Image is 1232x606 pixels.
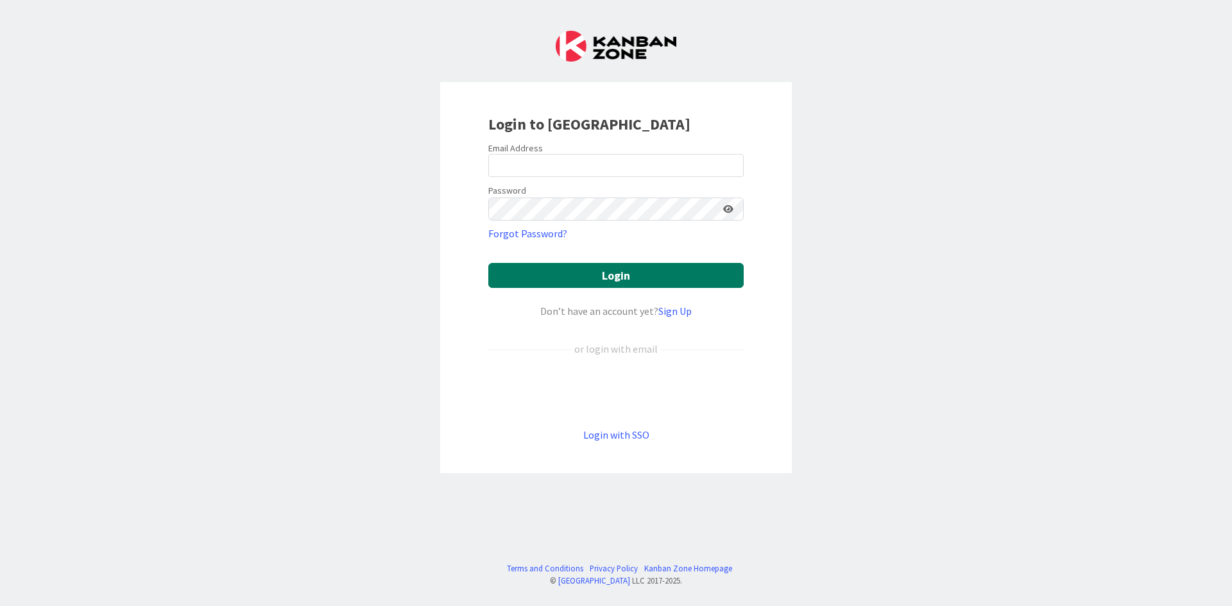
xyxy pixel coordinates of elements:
button: Login [488,263,744,288]
a: Login with SSO [583,428,649,441]
div: © LLC 2017- 2025 . [501,575,732,587]
a: Terms and Conditions [507,562,583,575]
a: Privacy Policy [590,562,638,575]
a: [GEOGRAPHIC_DATA] [558,575,630,585]
label: Email Address [488,142,543,154]
a: Forgot Password? [488,226,567,241]
iframe: Sign in with Google Button [482,378,750,406]
img: Kanban Zone [556,31,676,62]
div: or login with email [571,341,661,357]
label: Password [488,184,526,198]
a: Kanban Zone Homepage [644,562,732,575]
b: Login to [GEOGRAPHIC_DATA] [488,114,690,134]
div: Don’t have an account yet? [488,303,744,319]
a: Sign Up [658,305,692,317]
